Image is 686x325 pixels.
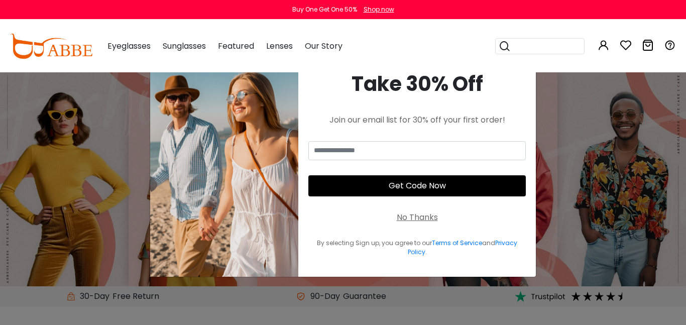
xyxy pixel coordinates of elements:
[511,57,523,75] button: Close
[432,239,482,247] a: Terms of Service
[305,40,342,52] span: Our Story
[163,40,206,52] span: Sunglasses
[397,211,438,224] div: No Thanks
[308,175,526,196] button: Get Code Now
[292,5,357,14] div: Buy One Get One 50%
[359,5,394,14] a: Shop now
[308,239,526,257] div: By selecting Sign up, you agree to our and .
[10,34,92,59] img: abbeglasses.com
[150,49,298,277] img: welcome
[408,239,518,256] a: Privacy Policy
[218,40,254,52] span: Featured
[266,40,293,52] span: Lenses
[107,40,151,52] span: Eyeglasses
[364,5,394,14] div: Shop now
[308,69,526,99] div: Take 30% Off
[308,114,526,126] div: Join our email list for 30% off your first order!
